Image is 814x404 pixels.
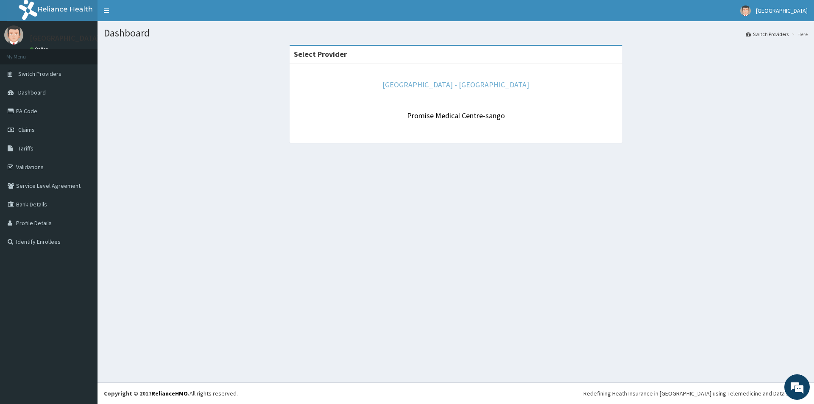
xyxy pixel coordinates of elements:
[294,49,347,59] strong: Select Provider
[151,390,188,397] a: RelianceHMO
[18,70,61,78] span: Switch Providers
[407,111,505,120] a: Promise Medical Centre-sango
[30,34,100,42] p: [GEOGRAPHIC_DATA]
[16,42,34,64] img: d_794563401_company_1708531726252_794563401
[49,107,117,192] span: We're online!
[98,382,814,404] footer: All rights reserved.
[18,89,46,96] span: Dashboard
[4,231,162,261] textarea: Type your message and hit 'Enter'
[789,31,808,38] li: Here
[382,80,529,89] a: [GEOGRAPHIC_DATA] - [GEOGRAPHIC_DATA]
[583,389,808,398] div: Redefining Heath Insurance in [GEOGRAPHIC_DATA] using Telemedicine and Data Science!
[4,25,23,45] img: User Image
[44,47,142,59] div: Chat with us now
[104,390,190,397] strong: Copyright © 2017 .
[104,28,808,39] h1: Dashboard
[756,7,808,14] span: [GEOGRAPHIC_DATA]
[18,145,33,152] span: Tariffs
[139,4,159,25] div: Minimize live chat window
[18,126,35,134] span: Claims
[740,6,751,16] img: User Image
[746,31,789,38] a: Switch Providers
[30,46,50,52] a: Online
